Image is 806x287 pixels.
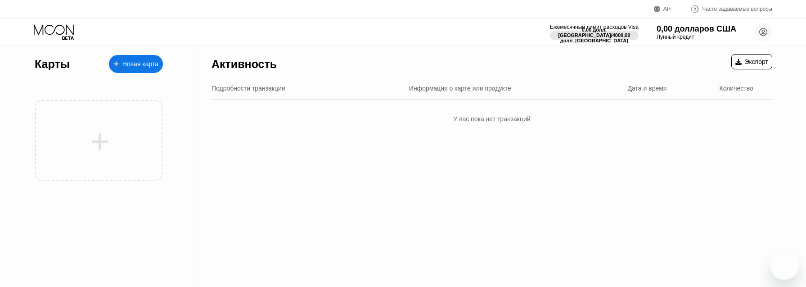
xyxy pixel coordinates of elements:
font: 0,00 долл. [GEOGRAPHIC_DATA] [558,27,611,38]
font: Дата и время [628,85,667,92]
font: Лунный кредит [657,34,694,40]
div: АН [654,5,681,14]
div: Экспорт [731,54,772,69]
font: У вас пока нет транзакций [453,115,530,123]
font: Карты [35,58,70,70]
font: Информация о карте или продукте [409,85,511,92]
iframe: Кнопка для запуска окна сообщений [770,251,799,280]
font: Экспорт [744,58,768,65]
font: Количество [720,85,753,92]
div: 0,00 долларов СШАЛунный кредит [657,24,736,40]
font: Часто задаваемые вопросы [702,6,772,12]
div: Новая карта [109,55,163,73]
div: Ежемесячный лимит расходов Visa0,00 долл. [GEOGRAPHIC_DATA]/4000,00 долл. [GEOGRAPHIC_DATA] [550,24,639,40]
font: Подробности транзакции [212,85,285,92]
font: Активность [212,58,277,70]
div: Часто задаваемые вопросы [681,5,772,14]
font: Ежемесячный лимит расходов Visa [550,24,639,30]
font: 4000,00 долл. [GEOGRAPHIC_DATA] [560,32,632,43]
font: АН [663,6,671,12]
font: 0,00 долларов США [657,24,736,33]
font: / [611,32,612,38]
font: Новая карта [122,60,158,68]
